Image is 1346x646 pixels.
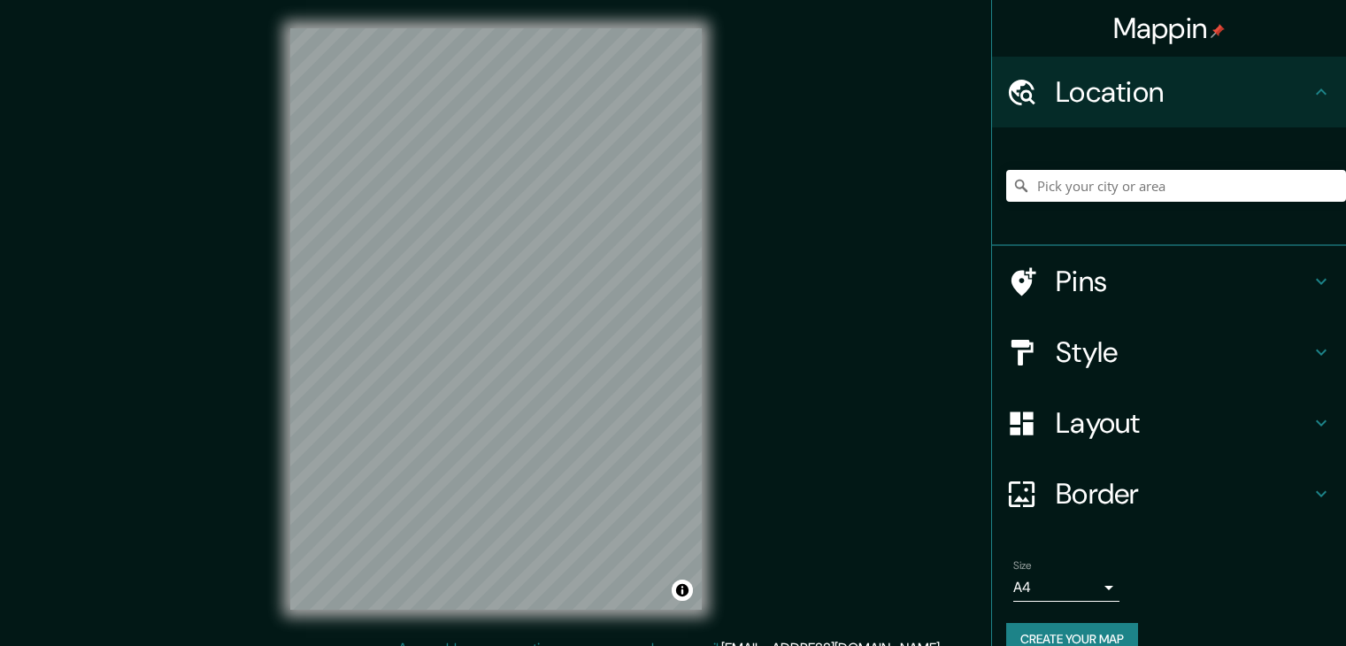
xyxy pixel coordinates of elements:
canvas: Map [290,28,702,610]
img: pin-icon.png [1211,24,1225,38]
div: Layout [992,388,1346,458]
h4: Pins [1056,264,1311,299]
h4: Layout [1056,405,1311,441]
h4: Location [1056,74,1311,110]
h4: Border [1056,476,1311,511]
input: Pick your city or area [1006,170,1346,202]
div: A4 [1013,573,1119,602]
iframe: Help widget launcher [1188,577,1327,627]
div: Border [992,458,1346,529]
div: Location [992,57,1346,127]
h4: Style [1056,335,1311,370]
label: Size [1013,558,1032,573]
div: Style [992,317,1346,388]
button: Toggle attribution [672,580,693,601]
div: Pins [992,246,1346,317]
h4: Mappin [1113,11,1226,46]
